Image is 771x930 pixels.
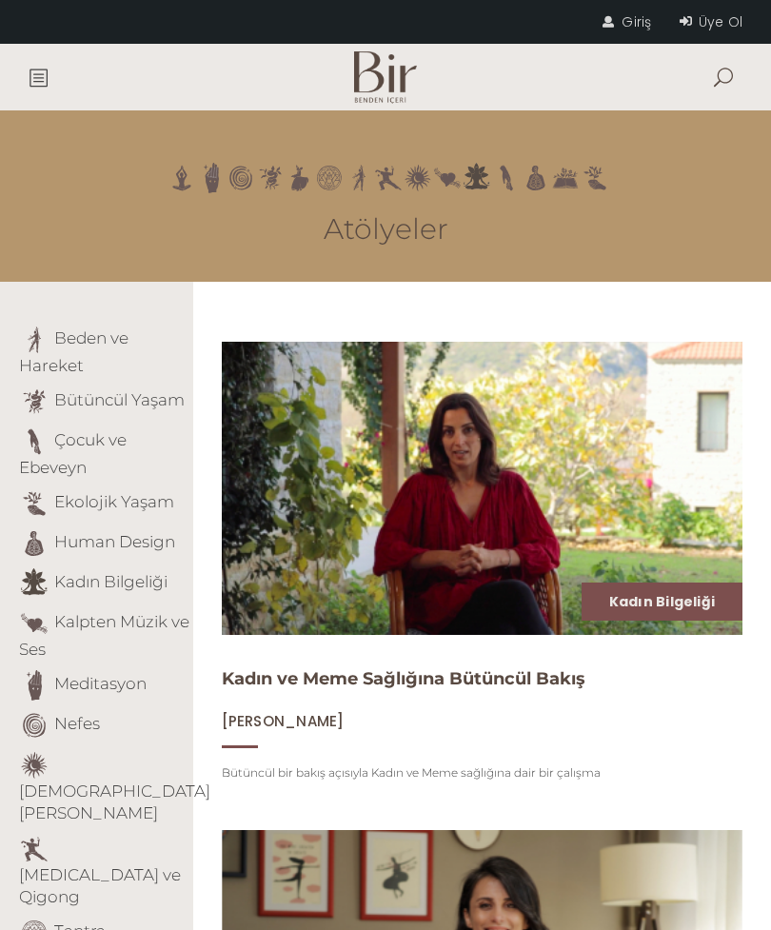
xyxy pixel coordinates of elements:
span: [PERSON_NAME] [222,711,345,731]
a: Nefes [54,714,100,733]
p: Bütüncül bir bakış açısıyla Kadın ve Meme sağlığına dair bir çalışma [222,762,743,784]
a: Kalpten Müzik ve Ses [19,612,189,659]
a: Kadın ve Meme Sağlığına Bütüncül Bakış [222,668,585,689]
a: Ekolojik Yaşam [54,492,174,511]
a: [DEMOGRAPHIC_DATA][PERSON_NAME] [19,782,210,822]
a: Üye Ol [680,12,742,31]
a: Meditasyon [54,674,147,693]
a: [MEDICAL_DATA] ve Qigong [19,865,181,906]
a: Giriş [603,12,651,31]
a: Kadın Bilgeliği [54,572,168,591]
img: Mobile Logo [354,51,417,104]
a: Beden ve Hareket [19,328,128,375]
a: [PERSON_NAME] [222,712,345,730]
a: Kadın Bilgeliği [609,592,715,611]
a: Çocuk ve Ebeveyn [19,430,127,477]
a: Bütüncül Yaşam [54,390,185,409]
a: Human Design [54,532,175,551]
